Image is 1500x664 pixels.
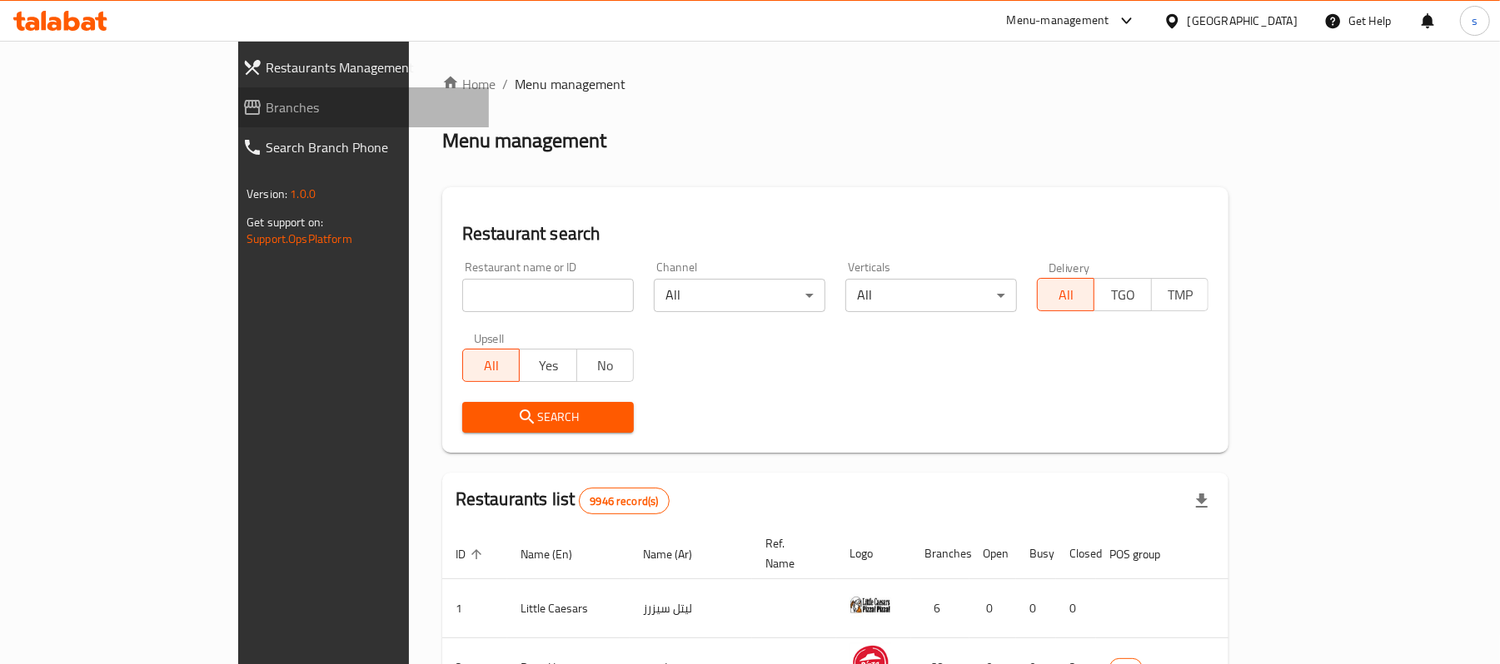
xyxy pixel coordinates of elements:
[584,354,627,378] span: No
[969,579,1016,638] td: 0
[1094,278,1151,311] button: TGO
[526,354,570,378] span: Yes
[474,332,505,344] label: Upsell
[521,544,594,564] span: Name (En)
[515,74,625,94] span: Menu management
[442,127,606,154] h2: Menu management
[456,487,670,514] h2: Restaurants list
[470,354,513,378] span: All
[266,97,476,117] span: Branches
[476,407,620,428] span: Search
[1007,11,1109,31] div: Menu-management
[580,493,668,509] span: 9946 record(s)
[1188,12,1298,30] div: [GEOGRAPHIC_DATA]
[765,533,816,573] span: Ref. Name
[1016,579,1056,638] td: 0
[1159,283,1202,307] span: TMP
[519,349,576,382] button: Yes
[502,74,508,94] li: /
[247,228,352,250] a: Support.OpsPlatform
[462,221,1208,246] h2: Restaurant search
[1109,544,1182,564] span: POS group
[1016,528,1056,579] th: Busy
[1044,283,1088,307] span: All
[266,137,476,157] span: Search Branch Phone
[576,349,634,382] button: No
[290,183,316,205] span: 1.0.0
[462,402,634,433] button: Search
[507,579,630,638] td: Little Caesars
[266,57,476,77] span: Restaurants Management
[845,279,1017,312] div: All
[969,528,1016,579] th: Open
[1037,278,1094,311] button: All
[1056,579,1096,638] td: 0
[850,584,891,626] img: Little Caesars
[643,544,714,564] span: Name (Ar)
[1472,12,1478,30] span: s
[247,211,323,233] span: Get support on:
[1049,261,1090,273] label: Delivery
[229,87,489,127] a: Branches
[911,528,969,579] th: Branches
[462,349,520,382] button: All
[442,74,1228,94] nav: breadcrumb
[247,183,287,205] span: Version:
[654,279,825,312] div: All
[229,47,489,87] a: Restaurants Management
[462,279,634,312] input: Search for restaurant name or ID..
[1101,283,1144,307] span: TGO
[1056,528,1096,579] th: Closed
[1182,481,1222,521] div: Export file
[229,127,489,167] a: Search Branch Phone
[836,528,911,579] th: Logo
[579,488,669,514] div: Total records count
[456,544,487,564] span: ID
[630,579,752,638] td: ليتل سيزرز
[1151,278,1208,311] button: TMP
[911,579,969,638] td: 6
